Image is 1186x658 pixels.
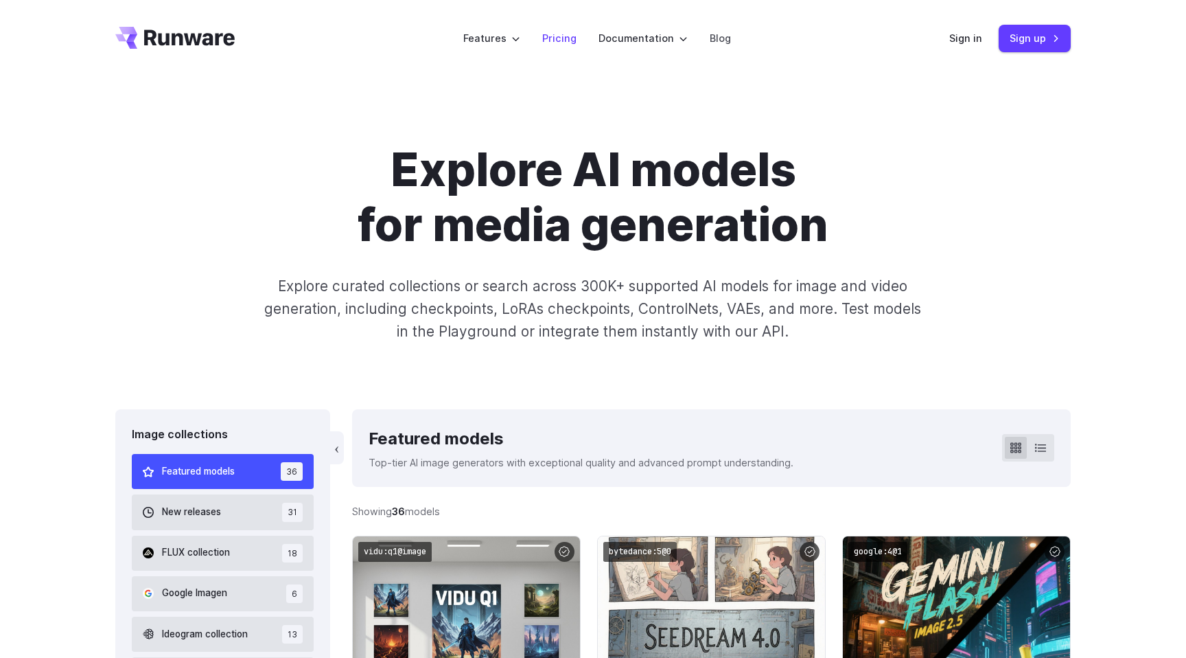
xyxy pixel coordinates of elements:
strong: 36 [392,506,405,517]
label: Features [463,30,520,46]
button: ‹ [330,431,344,464]
button: Google Imagen 6 [132,576,314,611]
span: 13 [282,625,303,644]
span: 31 [282,503,303,521]
a: Sign in [949,30,982,46]
code: bytedance:5@0 [603,542,677,562]
div: Featured models [369,426,793,452]
button: New releases 31 [132,495,314,530]
h1: Explore AI models for media generation [211,143,975,253]
button: Featured models 36 [132,454,314,489]
label: Documentation [598,30,688,46]
a: Blog [710,30,731,46]
p: Explore curated collections or search across 300K+ supported AI models for image and video genera... [259,275,927,343]
span: Google Imagen [162,586,227,601]
span: FLUX collection [162,545,230,560]
span: Featured models [162,464,235,479]
div: Image collections [132,426,314,444]
div: Showing models [352,503,440,519]
span: Ideogram collection [162,627,248,642]
span: New releases [162,505,221,520]
button: FLUX collection 18 [132,536,314,571]
code: vidu:q1@image [358,542,432,562]
span: 18 [282,544,303,563]
button: Ideogram collection 13 [132,617,314,652]
a: Sign up [999,25,1071,52]
p: Top-tier AI image generators with exceptional quality and advanced prompt understanding. [369,455,793,470]
a: Pricing [542,30,577,46]
a: Go to / [115,27,235,49]
span: 6 [286,585,303,603]
span: 36 [281,462,303,481]
code: google:4@1 [848,542,907,562]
